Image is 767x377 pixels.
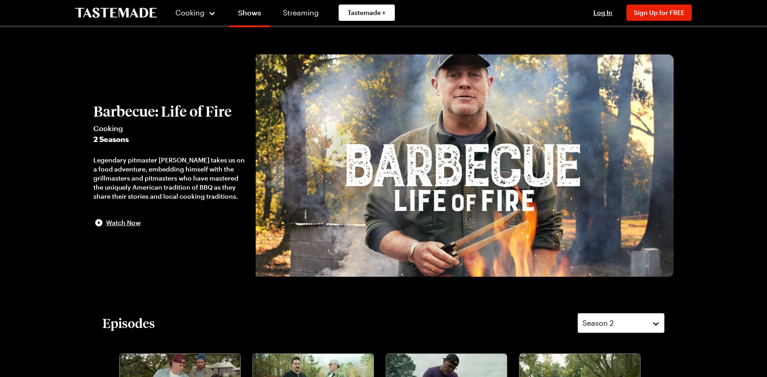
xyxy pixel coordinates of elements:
span: Sign Up for FREE [634,9,684,16]
button: Barbecue: Life of FireCooking2 SeasonsLegendary pitmaster [PERSON_NAME] takes us on a food advent... [93,103,247,228]
span: Log In [593,9,612,16]
span: Cooking [175,8,204,17]
a: To Tastemade Home Page [75,8,157,18]
span: Watch Now [106,218,141,227]
span: Cooking [93,123,247,134]
span: Season 2 [583,318,614,328]
button: Season 2 [578,313,665,333]
span: Tastemade + [348,8,386,17]
button: Cooking [175,2,216,24]
h2: Barbecue: Life of Fire [93,103,247,119]
h2: Episodes [102,315,155,331]
div: Legendary pitmaster [PERSON_NAME] takes us on a food adventure, embedding himself with the grillm... [93,156,247,201]
a: Shows [229,2,270,27]
button: Log In [585,8,621,17]
span: 2 Seasons [93,134,247,145]
a: Tastemade + [339,5,395,21]
img: Barbecue: Life of Fire [256,54,674,277]
button: Sign Up for FREE [626,5,692,21]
